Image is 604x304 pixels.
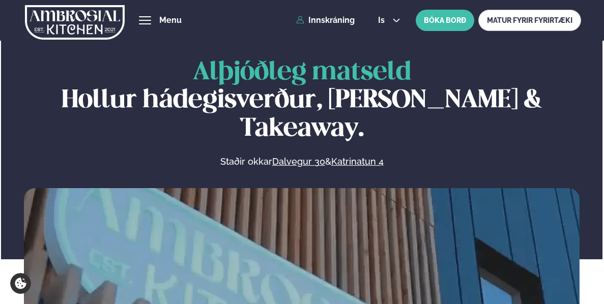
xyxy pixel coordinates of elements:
button: BÓKA BORÐ [416,10,474,31]
p: Staðir okkar & [109,156,494,168]
a: Innskráning [296,16,355,25]
button: hamburger [139,14,151,26]
a: Katrinatun 4 [331,156,384,168]
img: logo [25,2,125,43]
a: MATUR FYRIR FYRIRTÆKI [478,10,581,31]
button: is [370,16,408,24]
span: Alþjóðleg matseld [193,60,411,85]
h1: Hollur hádegisverður, [PERSON_NAME] & Takeaway. [24,59,580,143]
span: is [378,16,388,24]
a: Cookie settings [10,273,31,294]
a: Dalvegur 30 [272,156,325,168]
